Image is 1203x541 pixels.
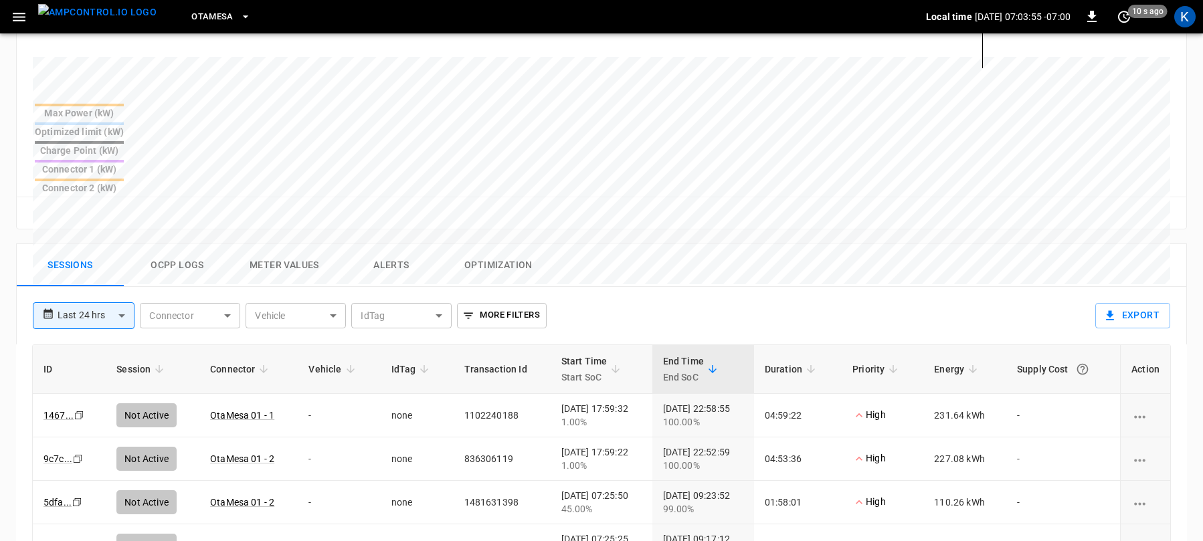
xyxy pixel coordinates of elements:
button: OtaMesa [186,4,256,30]
span: 10 s ago [1128,5,1168,18]
p: End SoC [663,369,704,385]
span: IdTag [391,361,434,377]
div: profile-icon [1174,6,1196,27]
span: Vehicle [308,361,359,377]
td: - [1006,481,1120,524]
span: OtaMesa [191,9,234,25]
div: [DATE] 09:23:52 [663,489,743,516]
td: - [298,481,380,524]
div: End Time [663,353,704,385]
div: Start Time [561,353,608,385]
button: Export [1095,303,1170,328]
span: Connector [210,361,272,377]
div: charging session options [1131,452,1160,465]
button: Sessions [17,244,124,287]
span: Start TimeStart SoC [561,353,625,385]
span: Duration [765,361,820,377]
td: 110.26 kWh [923,481,1006,524]
button: Ocpp logs [124,244,231,287]
button: Meter Values [231,244,338,287]
span: End TimeEnd SoC [663,353,721,385]
p: [DATE] 07:03:55 -07:00 [975,10,1071,23]
button: Alerts [338,244,445,287]
th: Action [1120,345,1170,394]
th: ID [33,345,106,394]
div: copy [71,495,84,510]
button: More Filters [457,303,546,328]
button: Optimization [445,244,552,287]
button: The cost of your charging session based on your supply rates [1071,357,1095,381]
div: 99.00% [663,502,743,516]
div: Last 24 hrs [58,303,134,328]
img: ampcontrol.io logo [38,4,157,21]
button: set refresh interval [1113,6,1135,27]
span: Priority [852,361,902,377]
p: Local time [926,10,972,23]
div: [DATE] 07:25:50 [561,489,642,516]
td: none [381,481,454,524]
td: 01:58:01 [754,481,842,524]
div: Not Active [116,490,177,514]
th: Transaction Id [454,345,551,394]
p: Start SoC [561,369,608,385]
p: High [852,495,886,509]
span: Session [116,361,168,377]
div: Supply Cost [1017,357,1109,381]
a: OtaMesa 01 - 2 [210,497,274,508]
div: charging session options [1131,409,1160,422]
td: 1481631398 [454,481,551,524]
span: Energy [934,361,982,377]
div: 45.00% [561,502,642,516]
div: charging session options [1131,496,1160,509]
